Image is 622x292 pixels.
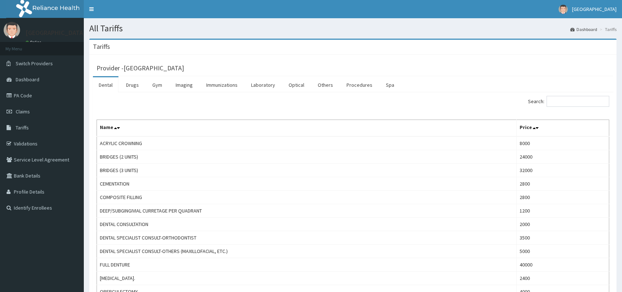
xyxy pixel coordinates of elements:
a: Laboratory [245,77,281,93]
td: BRIDGES (3 UNITS) [97,164,517,177]
td: 3500 [517,231,609,245]
td: COMPOSITE FILLING [97,191,517,204]
td: [MEDICAL_DATA]. [97,272,517,285]
span: Tariffs [16,124,29,131]
td: DEEP/SUBGINGIVIAL CURRETAGE PER QUADRANT [97,204,517,218]
td: DENTAL SPECIALIST CONSULT-OTHERS (MAXILLOFACIAL, ETC.) [97,245,517,258]
a: Imaging [170,77,199,93]
td: 32000 [517,164,609,177]
span: Dashboard [16,76,39,83]
img: User Image [559,5,568,14]
p: [GEOGRAPHIC_DATA] [26,30,86,36]
h3: Tariffs [93,43,110,50]
td: 40000 [517,258,609,272]
span: [GEOGRAPHIC_DATA] [572,6,617,12]
a: Immunizations [200,77,243,93]
li: Tariffs [598,26,617,32]
img: User Image [4,22,20,38]
td: 1200 [517,204,609,218]
a: Others [312,77,339,93]
a: Optical [283,77,310,93]
th: Name [97,120,517,137]
td: 8000 [517,136,609,150]
span: Claims [16,108,30,115]
a: Procedures [341,77,378,93]
td: 2400 [517,272,609,285]
th: Price [517,120,609,137]
a: Online [26,40,43,45]
a: Dashboard [570,26,597,32]
td: 2800 [517,191,609,204]
a: Gym [146,77,168,93]
h1: All Tariffs [89,24,617,33]
td: BRIDGES (2 UNITS) [97,150,517,164]
td: 2800 [517,177,609,191]
td: 2000 [517,218,609,231]
label: Search: [528,96,609,107]
td: ACRYLIC CROWNING [97,136,517,150]
td: FULL DENTURE [97,258,517,272]
h3: Provider - [GEOGRAPHIC_DATA] [97,65,184,71]
td: CEMENTATION [97,177,517,191]
td: 24000 [517,150,609,164]
a: Spa [380,77,400,93]
td: 5000 [517,245,609,258]
td: DENTAL SPECIALIST CONSULT-ORTHODONTIST [97,231,517,245]
input: Search: [547,96,609,107]
span: Switch Providers [16,60,53,67]
td: DENTAL CONSULTATION [97,218,517,231]
a: Dental [93,77,118,93]
a: Drugs [120,77,145,93]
